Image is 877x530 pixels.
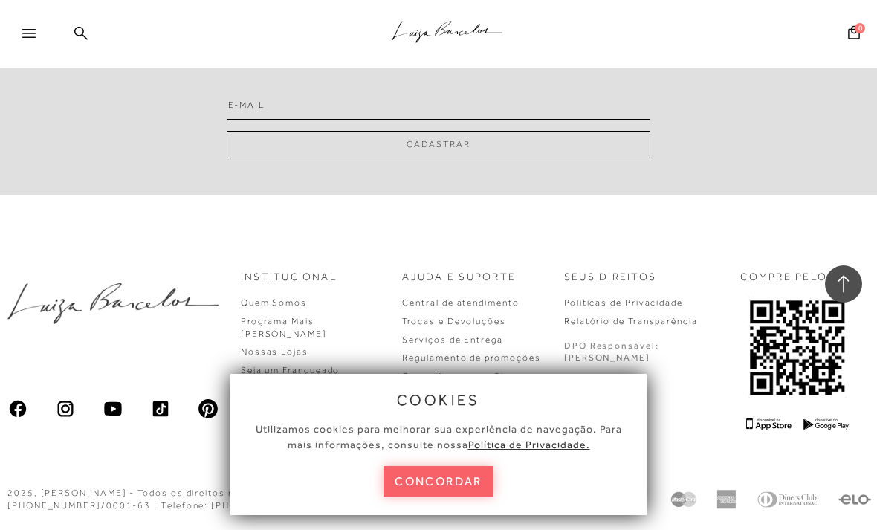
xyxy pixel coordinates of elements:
p: Institucional [241,270,337,285]
span: cookies [397,392,480,408]
img: tiktok [150,398,171,419]
a: Regulamento de promoções [402,352,540,363]
a: Central de atendimento [402,297,519,308]
img: youtube_material_rounded [103,398,123,419]
button: Cadastrar [227,131,650,158]
button: 0 [844,25,864,45]
a: Trocas e Devoluções [402,316,505,326]
div: 2025, [PERSON_NAME] - Todos os direitos reservados | [STREET_ADDRESS] | CEP: 30775-230 | CNPJ: [P... [7,487,587,512]
p: Ajuda e Suporte [402,270,516,285]
img: luiza-barcelos.png [7,283,219,324]
p: DPO Responsável: [PERSON_NAME] [564,340,659,365]
img: American Express [716,490,736,509]
p: Seus Direitos [564,270,656,285]
input: E-mail [227,91,650,120]
img: Elo [838,490,872,509]
img: App Store Logo [746,418,792,430]
img: facebook_ios_glyph [7,398,28,419]
a: Serviços de Entrega [402,335,502,345]
button: concordar [384,466,493,497]
img: instagram_material_outline [55,398,76,419]
span: Utilizamos cookies para melhorar sua experiência de navegação. Para mais informações, consulte nossa [256,423,622,450]
a: Política de Privacidade. [468,439,590,450]
a: Nossas Lojas [241,346,308,357]
a: Programa Mais [PERSON_NAME] [241,316,327,339]
a: Quem Somos [241,297,307,308]
a: Relatório de Transparência [564,316,698,326]
img: Google Play Logo [803,418,849,430]
img: Mastercard [669,490,699,509]
span: 0 [855,23,865,33]
img: QRCODE [748,297,847,398]
img: pinterest_ios_filled [198,398,219,419]
p: COMPRE PELO APP [740,270,855,285]
img: Diners Club [754,490,821,509]
a: Políticas de Privacidade [564,297,683,308]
